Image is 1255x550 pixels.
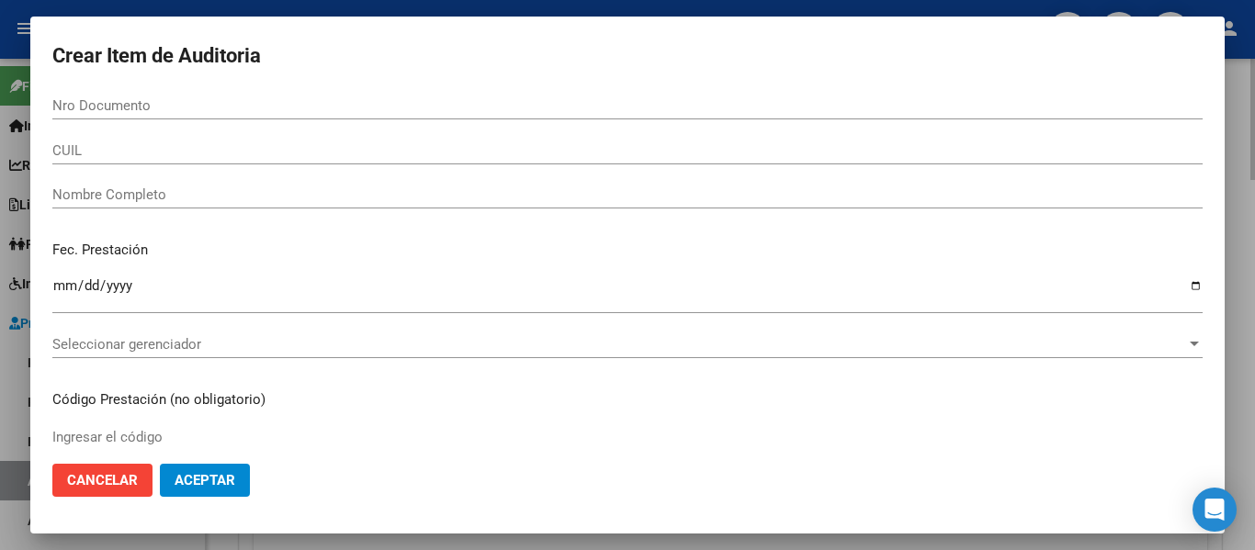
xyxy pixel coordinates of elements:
[160,464,250,497] button: Aceptar
[52,336,1186,353] span: Seleccionar gerenciador
[1193,488,1237,532] div: Open Intercom Messenger
[175,472,235,488] span: Aceptar
[67,472,138,488] span: Cancelar
[52,464,153,497] button: Cancelar
[52,389,1203,410] p: Código Prestación (no obligatorio)
[52,240,1203,261] p: Fec. Prestación
[52,39,1203,73] h2: Crear Item de Auditoria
